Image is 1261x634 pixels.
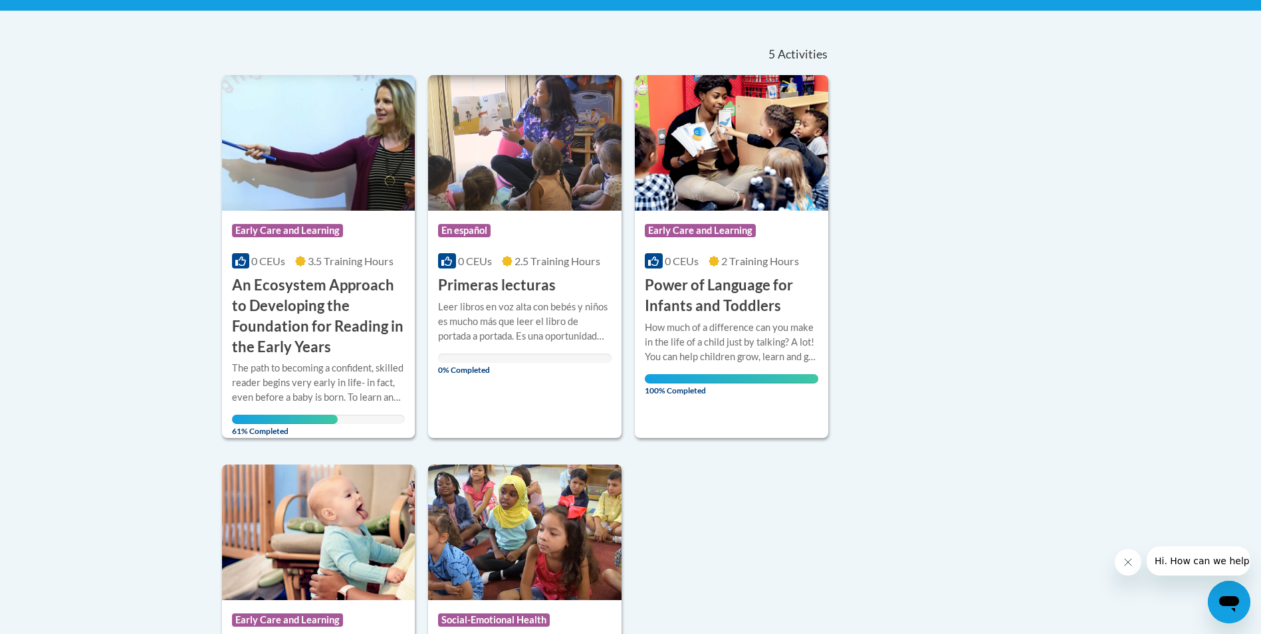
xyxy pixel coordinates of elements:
[428,465,622,600] img: Course Logo
[645,224,756,237] span: Early Care and Learning
[458,255,492,267] span: 0 CEUs
[438,275,556,296] h3: Primeras lecturas
[232,224,343,237] span: Early Care and Learning
[768,47,775,62] span: 5
[232,415,338,436] span: 61% Completed
[645,374,818,395] span: 100% Completed
[635,75,828,211] img: Course Logo
[222,75,415,438] a: Course LogoEarly Care and Learning0 CEUs3.5 Training Hours An Ecosystem Approach to Developing th...
[232,415,338,424] div: Your progress
[1147,546,1250,576] iframe: Message from company
[8,9,108,20] span: Hi. How can we help?
[428,75,622,211] img: Course Logo
[515,255,600,267] span: 2.5 Training Hours
[635,75,828,438] a: Course LogoEarly Care and Learning0 CEUs2 Training Hours Power of Language for Infants and Toddle...
[438,613,550,627] span: Social-Emotional Health
[721,255,799,267] span: 2 Training Hours
[222,75,415,211] img: Course Logo
[778,47,828,62] span: Activities
[232,275,405,357] h3: An Ecosystem Approach to Developing the Foundation for Reading in the Early Years
[438,300,612,344] div: Leer libros en voz alta con bebés y niños es mucho más que leer el libro de portada a portada. Es...
[645,320,818,364] div: How much of a difference can you make in the life of a child just by talking? A lot! You can help...
[232,361,405,405] div: The path to becoming a confident, skilled reader begins very early in life- in fact, even before ...
[665,255,699,267] span: 0 CEUs
[251,255,285,267] span: 0 CEUs
[438,224,491,237] span: En español
[645,374,818,383] div: Your progress
[645,275,818,316] h3: Power of Language for Infants and Toddlers
[232,613,343,627] span: Early Care and Learning
[428,75,622,438] a: Course LogoEn español0 CEUs2.5 Training Hours Primeras lecturasLeer libros en voz alta con bebés ...
[1208,581,1250,623] iframe: Button to launch messaging window
[308,255,394,267] span: 3.5 Training Hours
[222,465,415,600] img: Course Logo
[1115,549,1141,576] iframe: Close message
